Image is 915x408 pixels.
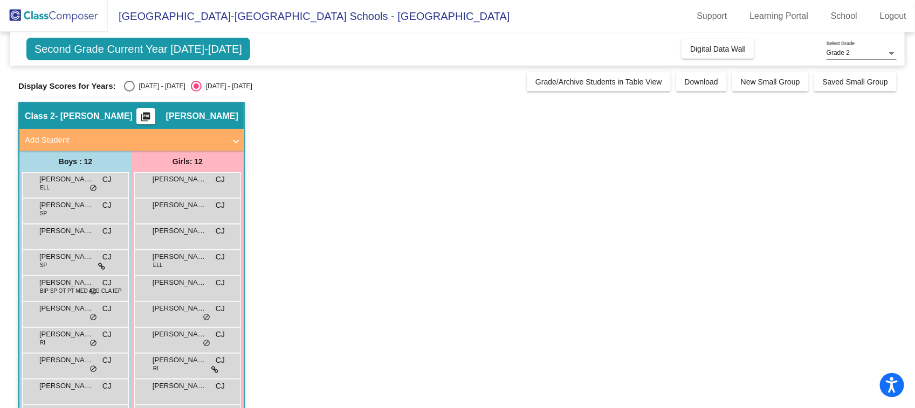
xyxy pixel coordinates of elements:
span: Grade 2 [827,49,850,57]
span: [PERSON_NAME] [39,355,93,365]
mat-panel-title: Add Student [25,134,225,146]
a: Logout [871,8,915,25]
button: Grade/Archive Students in Table View [527,72,671,92]
button: Saved Small Group [814,72,897,92]
span: BIP SP OT PT MED ALG CLA IEP [40,287,122,295]
span: [GEOGRAPHIC_DATA]-[GEOGRAPHIC_DATA] Schools - [GEOGRAPHIC_DATA] [108,8,510,25]
div: Girls: 12 [132,151,244,172]
button: Print Students Details [136,108,155,124]
span: Download [685,78,718,86]
span: [PERSON_NAME] [153,251,207,262]
span: CJ [102,381,112,392]
span: CJ [102,329,112,340]
div: [DATE] - [DATE] [135,81,185,91]
span: CJ [216,355,225,366]
span: [PERSON_NAME] [39,174,93,185]
span: do_not_disturb_alt [90,184,97,193]
span: CJ [216,251,225,263]
mat-icon: picture_as_pdf [139,111,152,126]
span: CJ [102,200,112,211]
span: [PERSON_NAME] [153,303,207,314]
span: - [PERSON_NAME] [55,111,133,122]
a: Learning Portal [741,8,817,25]
span: [PERSON_NAME] [153,174,207,185]
span: do_not_disturb_alt [90,365,97,374]
mat-radio-group: Select an option [124,81,252,92]
span: CJ [216,174,225,185]
span: do_not_disturb_alt [90,313,97,322]
span: [PERSON_NAME] [39,381,93,391]
span: [PERSON_NAME] [153,355,207,365]
span: CJ [102,303,112,314]
span: Digital Data Wall [690,45,746,53]
span: CJ [216,381,225,392]
span: New Small Group [741,78,800,86]
button: Digital Data Wall [682,39,754,59]
span: ELL [40,184,50,192]
span: CJ [216,303,225,314]
button: Download [676,72,727,92]
mat-expansion-panel-header: Add Student [19,129,244,151]
span: CJ [102,277,112,289]
span: RI [153,364,159,372]
div: Boys : 12 [19,151,132,172]
a: Support [689,8,736,25]
span: Grade/Archive Students in Table View [535,78,662,86]
span: Display Scores for Years: [18,81,116,91]
span: [PERSON_NAME] [39,200,93,210]
span: CJ [102,251,112,263]
span: do_not_disturb_alt [90,287,97,296]
span: Saved Small Group [823,78,888,86]
span: CJ [102,355,112,366]
span: CJ [216,277,225,289]
span: [PERSON_NAME] [39,251,93,262]
span: do_not_disturb_alt [90,339,97,348]
span: RI [40,339,45,347]
span: CJ [102,174,112,185]
span: Second Grade Current Year [DATE]-[DATE] [26,38,250,60]
span: do_not_disturb_alt [203,313,210,322]
span: [PERSON_NAME] [153,200,207,210]
span: [PERSON_NAME] [153,381,207,391]
span: do_not_disturb_alt [203,339,210,348]
span: ELL [153,261,163,269]
span: CJ [216,226,225,237]
a: School [822,8,866,25]
div: [DATE] - [DATE] [202,81,252,91]
span: CJ [216,329,225,340]
span: [PERSON_NAME] [153,329,207,340]
button: New Small Group [732,72,809,92]
span: [PERSON_NAME] [39,277,93,288]
span: [PERSON_NAME] [39,303,93,314]
span: Class 2 [25,111,55,122]
span: CJ [216,200,225,211]
span: SP [40,209,47,217]
span: [PERSON_NAME] [39,226,93,236]
span: [PERSON_NAME] [153,226,207,236]
span: [PERSON_NAME] [39,329,93,340]
span: [PERSON_NAME] [166,111,238,122]
span: [PERSON_NAME] [153,277,207,288]
span: SP [40,261,47,269]
span: CJ [102,226,112,237]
